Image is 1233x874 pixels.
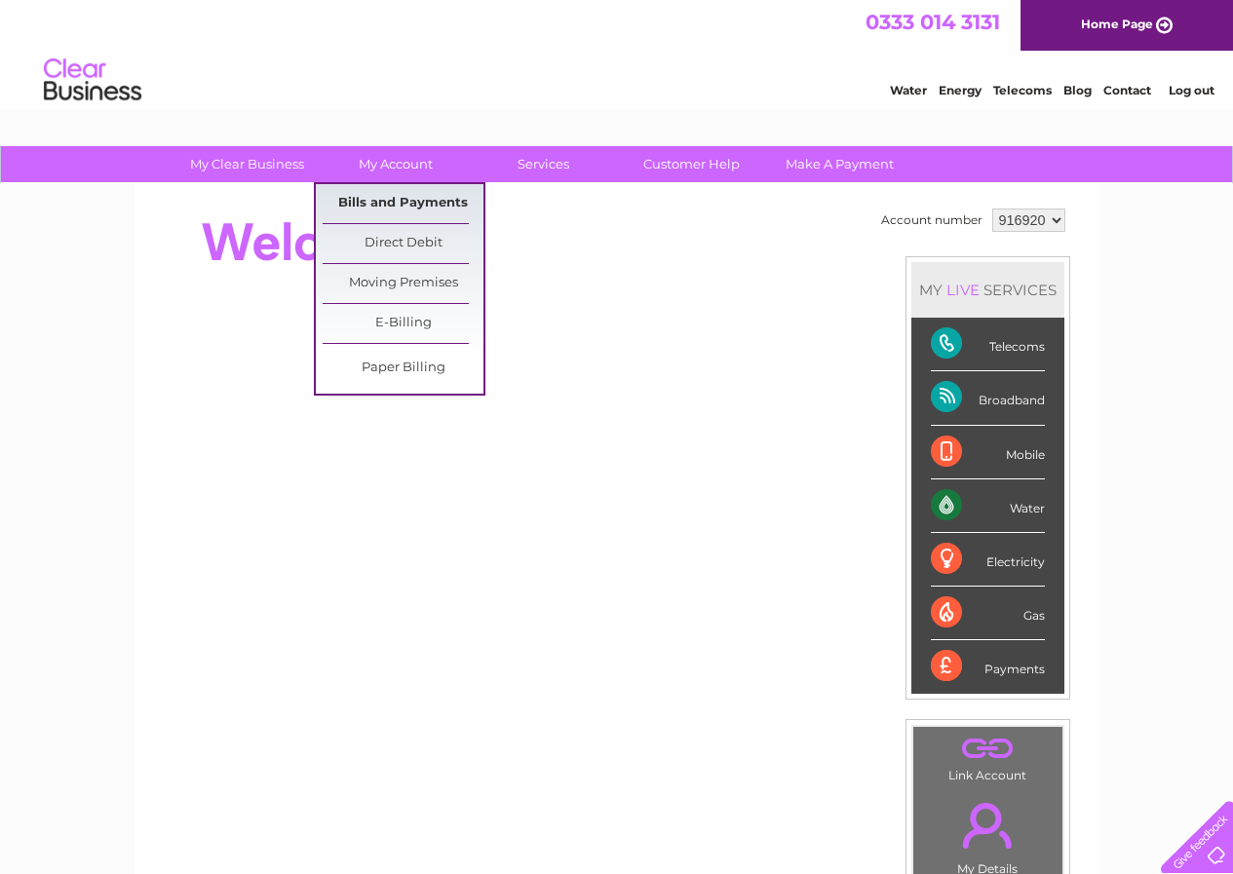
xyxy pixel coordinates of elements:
[323,349,483,388] a: Paper Billing
[931,479,1045,533] div: Water
[463,146,624,182] a: Services
[323,264,483,303] a: Moving Premises
[931,426,1045,479] div: Mobile
[759,146,920,182] a: Make A Payment
[1103,83,1151,97] a: Contact
[943,281,983,299] div: LIVE
[323,184,483,223] a: Bills and Payments
[931,640,1045,693] div: Payments
[939,83,982,97] a: Energy
[931,533,1045,587] div: Electricity
[890,83,927,97] a: Water
[931,318,1045,371] div: Telecoms
[43,51,142,110] img: logo.png
[1063,83,1092,97] a: Blog
[931,587,1045,640] div: Gas
[876,204,987,237] td: Account number
[157,11,1078,95] div: Clear Business is a trading name of Verastar Limited (registered in [GEOGRAPHIC_DATA] No. 3667643...
[931,371,1045,425] div: Broadband
[918,791,1058,859] a: .
[993,83,1052,97] a: Telecoms
[866,10,1000,34] a: 0333 014 3131
[323,224,483,263] a: Direct Debit
[315,146,476,182] a: My Account
[912,726,1063,787] td: Link Account
[911,262,1064,318] div: MY SERVICES
[611,146,772,182] a: Customer Help
[1169,83,1214,97] a: Log out
[323,304,483,343] a: E-Billing
[918,732,1058,766] a: .
[167,146,328,182] a: My Clear Business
